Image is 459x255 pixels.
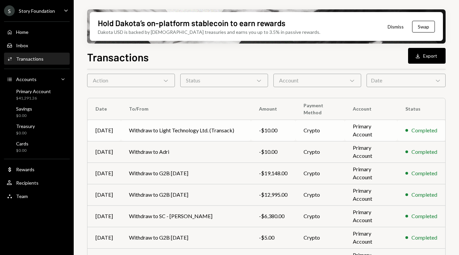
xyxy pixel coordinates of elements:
div: Savings [16,106,32,112]
div: Dakota USD is backed by [DEMOGRAPHIC_DATA] treasuries and earns you up to 3.5% in passive rewards. [98,28,320,36]
div: Primary Account [16,88,51,94]
div: [DATE] [95,169,113,177]
div: Completed [411,169,437,177]
th: Status [397,98,445,120]
td: Primary Account [345,205,397,227]
div: [DATE] [95,148,113,156]
button: Dismiss [379,19,412,35]
button: Export [408,48,446,64]
div: -$10.00 [259,148,287,156]
div: Accounts [16,76,37,82]
td: Primary Account [345,227,397,248]
div: $41,291.26 [16,95,51,101]
div: $0.00 [16,113,32,119]
div: -$6,380.00 [259,212,287,220]
a: Cards$0.00 [4,139,70,155]
a: Accounts [4,73,70,85]
th: Payment Method [296,98,345,120]
div: [DATE] [95,191,113,199]
div: -$19,148.00 [259,169,287,177]
div: Hold Dakota’s on-platform stablecoin to earn rewards [98,17,285,28]
div: Transactions [16,56,44,62]
th: Account [345,98,397,120]
div: Recipients [16,180,39,186]
td: Primary Account [345,163,397,184]
div: Status [180,74,268,87]
div: Completed [411,126,437,134]
div: Home [16,29,28,35]
a: Rewards [4,163,70,175]
td: Primary Account [345,141,397,163]
td: Crypto [296,205,345,227]
a: Team [4,190,70,202]
button: Swap [412,21,435,33]
a: Treasury$0.00 [4,121,70,137]
td: Crypto [296,184,345,205]
td: Crypto [296,120,345,141]
td: Crypto [296,141,345,163]
div: Rewards [16,167,35,172]
div: [DATE] [95,234,113,242]
div: Team [16,193,28,199]
div: Completed [411,148,437,156]
div: Story Foundation [19,8,55,14]
div: Date [367,74,446,87]
div: Treasury [16,123,35,129]
td: Crypto [296,163,345,184]
td: Withdraw to G2B [DATE] [121,184,251,205]
div: Completed [411,234,437,242]
th: Date [87,98,121,120]
td: Primary Account [345,184,397,205]
div: [DATE] [95,126,113,134]
td: Primary Account [345,120,397,141]
div: $0.00 [16,148,28,153]
div: -$5.00 [259,234,287,242]
div: -$12,995.00 [259,191,287,199]
a: Primary Account$41,291.26 [4,86,70,103]
div: -$10.00 [259,126,287,134]
td: Withdraw to SC - [PERSON_NAME] [121,205,251,227]
div: [DATE] [95,212,113,220]
div: Completed [411,191,437,199]
div: S [4,5,15,16]
td: Crypto [296,227,345,248]
th: Amount [251,98,296,120]
th: To/From [121,98,251,120]
a: Inbox [4,39,70,51]
a: Home [4,26,70,38]
h1: Transactions [87,50,149,64]
div: $0.00 [16,130,35,136]
div: Completed [411,212,437,220]
td: Withdraw to G2B [DATE] [121,163,251,184]
div: Inbox [16,43,28,48]
a: Savings$0.00 [4,104,70,120]
td: Withdraw to G2B [DATE] [121,227,251,248]
a: Transactions [4,53,70,65]
div: Action [87,74,175,87]
div: Cards [16,141,28,146]
td: Withdraw to Light Technology Ltd. (Transack) [121,120,251,141]
a: Recipients [4,177,70,189]
div: Account [273,74,361,87]
td: Withdraw to Adri [121,141,251,163]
